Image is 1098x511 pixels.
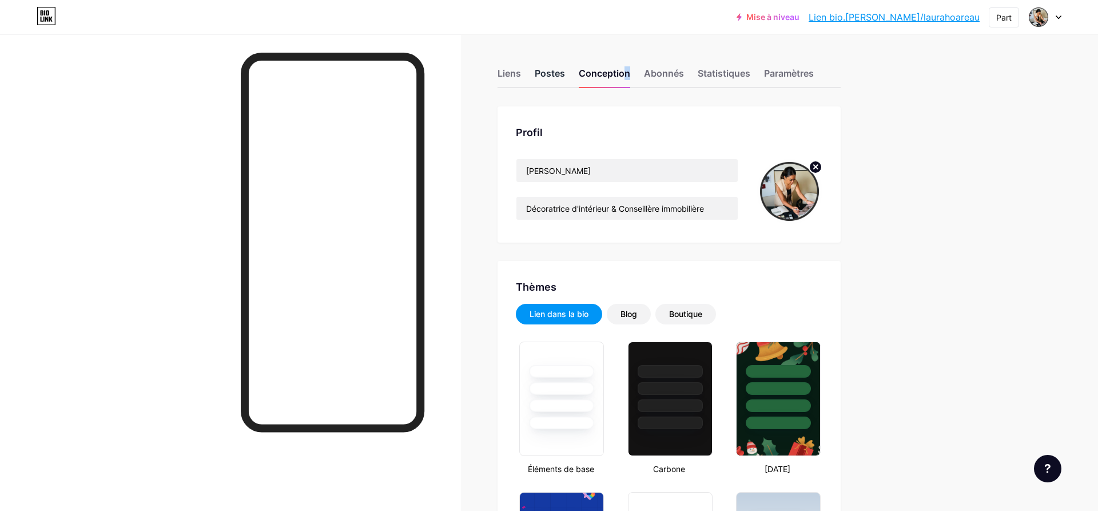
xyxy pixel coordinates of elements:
div: [DATE] [733,463,822,475]
a: Mise à niveau [737,13,799,22]
div: Blog [620,308,637,320]
input: Nom [516,159,738,182]
div: Postes [535,66,565,87]
input: Bio Bio [516,197,738,220]
a: Lien bio.[PERSON_NAME]/laurahoareau [809,10,980,24]
div: Boutique [669,308,702,320]
div: Paramètres [764,66,814,87]
div: Conception [579,66,630,87]
div: Thèmes [516,279,822,295]
div: Liens [498,66,521,87]
div: Carbone [624,463,714,475]
img: lauralovesdesign [1028,6,1049,28]
div: Abonnés [644,66,684,87]
img: lauralovesdesign [757,159,822,224]
div: Lien dans la bio [530,308,588,320]
div: Éléments de base [516,463,606,475]
div: Profil [516,125,822,140]
div: Part [996,11,1012,23]
div: Statistiques [698,66,750,87]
